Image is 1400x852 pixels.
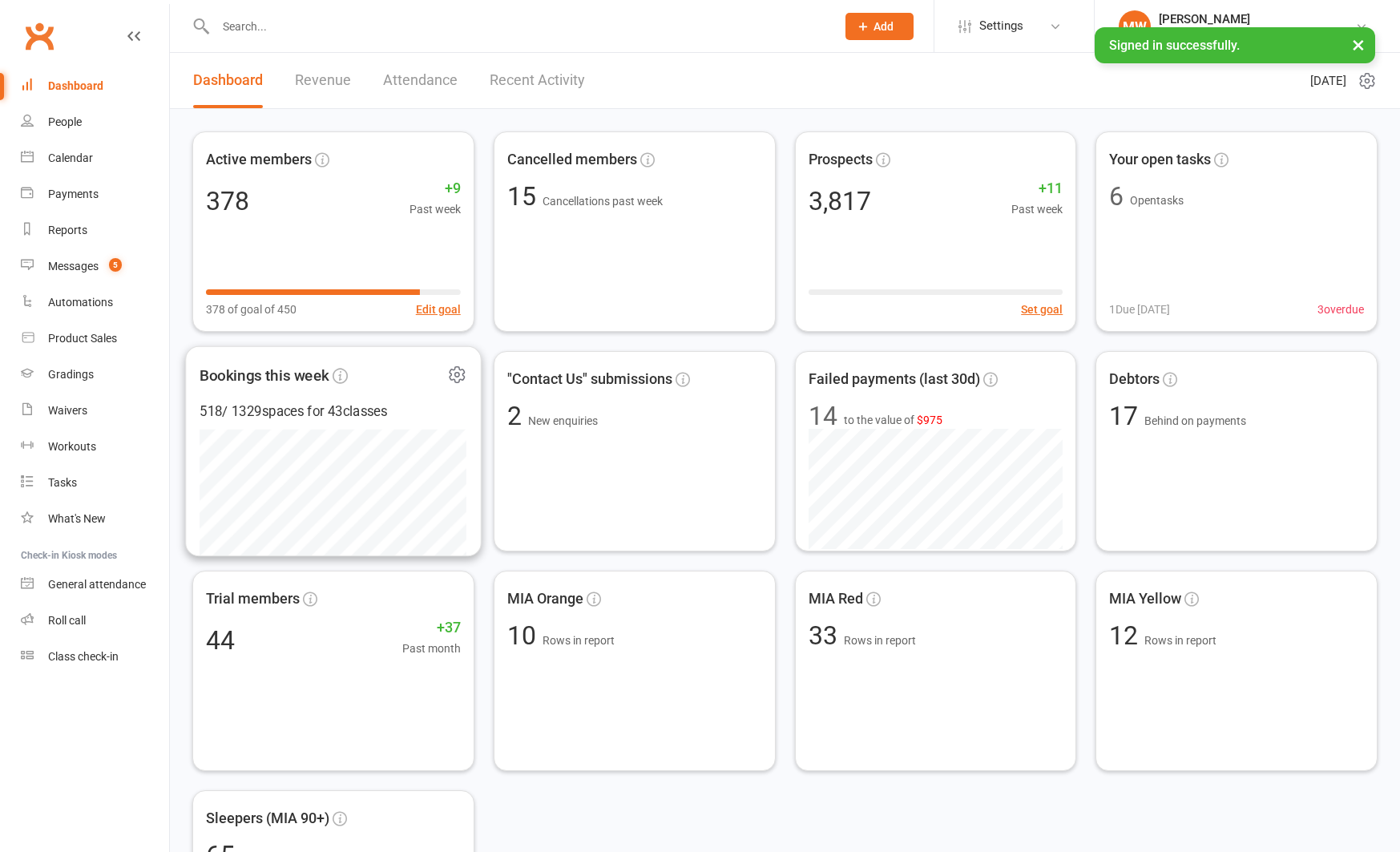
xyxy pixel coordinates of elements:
button: Edit goal [416,301,461,318]
span: Rows in report [543,634,615,647]
span: Failed payments (last 30d) [809,368,980,391]
span: MIA Red [809,588,863,611]
span: +11 [1011,177,1063,200]
a: Attendance [383,53,458,108]
div: Automations [48,296,113,309]
span: Trial members [206,588,300,611]
div: Class check-in [48,650,119,663]
a: People [21,104,169,140]
a: Payments [21,176,169,212]
div: Roll call [48,614,86,627]
span: Signed in successfully. [1109,38,1240,53]
div: Product Sales [48,332,117,345]
a: What's New [21,501,169,537]
a: Waivers [21,393,169,429]
a: Roll call [21,603,169,639]
div: Calendar [48,151,93,164]
span: Open tasks [1130,194,1184,207]
span: Prospects [809,148,873,172]
div: [PERSON_NAME] [1159,12,1355,26]
a: Automations [21,285,169,321]
span: 33 [809,620,844,651]
span: Debtors [1109,368,1160,391]
button: × [1344,27,1373,62]
div: 44 [206,628,235,653]
a: Product Sales [21,321,169,357]
a: Gradings [21,357,169,393]
span: New enquiries [528,414,598,427]
span: Settings [979,8,1023,44]
span: 5 [109,258,122,272]
span: Rows in report [844,634,916,647]
span: Bookings this week [200,363,329,387]
div: Tasks [48,476,77,489]
span: 10 [507,620,543,651]
span: 15 [507,181,543,212]
span: [DATE] [1310,71,1346,91]
div: Waivers [48,404,87,417]
span: Past week [410,200,461,218]
div: 518 / 1329 spaces for 43 classes [200,401,467,422]
a: Tasks [21,465,169,501]
div: Reports [48,224,87,236]
a: Dashboard [193,53,263,108]
span: to the value of [844,411,942,429]
span: Your open tasks [1109,148,1211,172]
span: Behind on payments [1144,414,1246,427]
div: 378 [206,188,249,214]
span: MIA Orange [507,588,583,611]
span: 3 overdue [1317,301,1364,318]
div: MW [1119,10,1151,42]
input: Search... [211,15,825,38]
div: 6 [1109,184,1124,209]
div: Workouts [48,440,96,453]
a: Clubworx [19,16,59,56]
span: Add [873,20,894,33]
div: Messages [48,260,99,273]
span: 2 [507,401,528,431]
button: Add [845,13,914,40]
span: Cancellations past week [543,195,663,208]
div: People [48,115,82,128]
span: 12 [1109,620,1144,651]
span: Cancelled members [507,148,637,172]
span: +37 [402,616,461,640]
div: 14 [809,403,837,429]
span: 17 [1109,401,1144,431]
span: Sleepers (MIA 90+) [206,807,329,830]
span: Past week [1011,200,1063,218]
div: What's New [48,512,106,525]
a: General attendance kiosk mode [21,567,169,603]
div: Gradings [48,368,94,381]
div: Payments [48,188,99,200]
span: 1 Due [DATE] [1109,301,1170,318]
a: Recent Activity [490,53,585,108]
a: Revenue [295,53,351,108]
div: General attendance [48,578,146,591]
a: Messages 5 [21,248,169,285]
a: Calendar [21,140,169,176]
a: Workouts [21,429,169,465]
span: Active members [206,148,312,172]
span: MIA Yellow [1109,588,1181,611]
button: Set goal [1021,301,1063,318]
a: Dashboard [21,68,169,104]
span: Rows in report [1144,634,1216,647]
span: $975 [917,414,942,426]
a: Reports [21,212,169,248]
span: 378 of goal of 450 [206,301,297,318]
div: 3,817 [809,188,871,214]
span: Past month [402,640,461,657]
div: Urban Muaythai - [GEOGRAPHIC_DATA] [1159,26,1355,41]
a: Class kiosk mode [21,639,169,675]
span: +9 [410,177,461,200]
span: "Contact Us" submissions [507,368,672,391]
div: Dashboard [48,79,103,92]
